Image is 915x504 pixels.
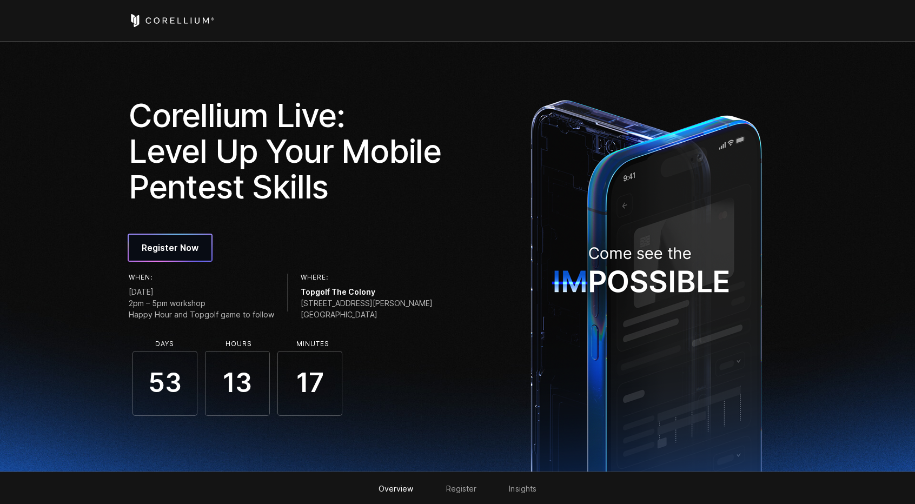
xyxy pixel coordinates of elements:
li: Days [132,340,197,348]
h1: Corellium Live: Level Up Your Mobile Pentest Skills [129,97,450,204]
span: 53 [132,351,197,416]
span: 2pm – 5pm workshop Happy Hour and Topgolf game to follow [129,297,274,320]
a: Insights [509,484,536,493]
li: Hours [206,340,271,348]
li: Minutes [280,340,345,348]
a: Overview [379,484,414,493]
a: Register [446,484,477,493]
span: [DATE] [129,286,274,297]
span: Register Now [142,241,198,254]
span: Topgolf The Colony [301,286,433,297]
span: 13 [205,351,270,416]
img: ImpossibleDevice_1x [525,94,767,472]
a: Register Now [129,235,211,261]
span: [STREET_ADDRESS][PERSON_NAME] [GEOGRAPHIC_DATA] [301,297,433,320]
span: 17 [277,351,342,416]
h6: When: [129,274,274,281]
a: Corellium Home [129,14,215,27]
h6: Where: [301,274,433,281]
